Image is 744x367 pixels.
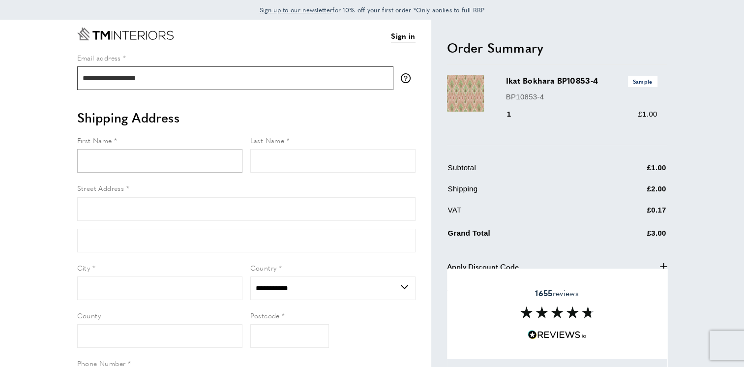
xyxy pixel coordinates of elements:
[520,306,594,318] img: Reviews section
[535,287,552,299] strong: 1655
[77,183,124,193] span: Street Address
[598,162,666,181] td: £1.00
[77,53,121,62] span: Email address
[638,110,657,118] span: £1.00
[77,263,90,273] span: City
[528,330,587,339] img: Reviews.io 5 stars
[447,39,667,57] h2: Order Summary
[77,310,101,320] span: County
[250,263,277,273] span: Country
[447,261,519,273] span: Apply Discount Code
[401,73,416,83] button: More information
[250,310,280,320] span: Postcode
[260,5,333,14] span: Sign up to our newsletter
[448,183,597,202] td: Shipping
[391,30,415,42] a: Sign in
[506,75,657,87] h3: Ikat Bokhara BP10853-4
[598,225,666,246] td: £3.00
[535,288,578,298] span: reviews
[260,5,333,15] a: Sign up to our newsletter
[448,204,597,223] td: VAT
[250,135,285,145] span: Last Name
[628,76,657,87] span: Sample
[598,183,666,202] td: £2.00
[506,108,525,120] div: 1
[260,5,485,14] span: for 10% off your first order *Only applies to full RRP
[448,162,597,181] td: Subtotal
[447,75,484,112] img: Ikat Bokhara BP10853-4
[506,91,657,103] p: BP10853-4
[77,135,112,145] span: First Name
[598,204,666,223] td: £0.17
[77,28,174,40] a: Go to Home page
[448,225,597,246] td: Grand Total
[77,109,416,126] h2: Shipping Address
